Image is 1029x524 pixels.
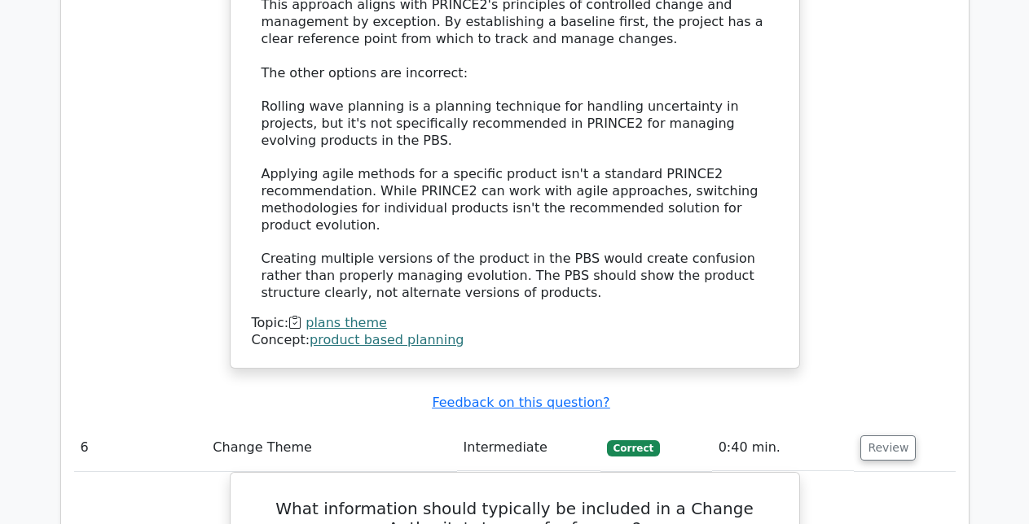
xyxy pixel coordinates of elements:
button: Review [860,435,916,461]
div: Concept: [252,332,778,349]
div: Topic: [252,315,778,332]
a: Feedback on this question? [432,395,609,410]
td: Intermediate [457,425,600,471]
a: product based planning [310,332,464,347]
td: 0:40 min. [712,425,855,471]
td: 6 [74,425,207,471]
span: Correct [607,440,660,456]
a: plans theme [306,315,387,330]
td: Change Theme [206,425,456,471]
